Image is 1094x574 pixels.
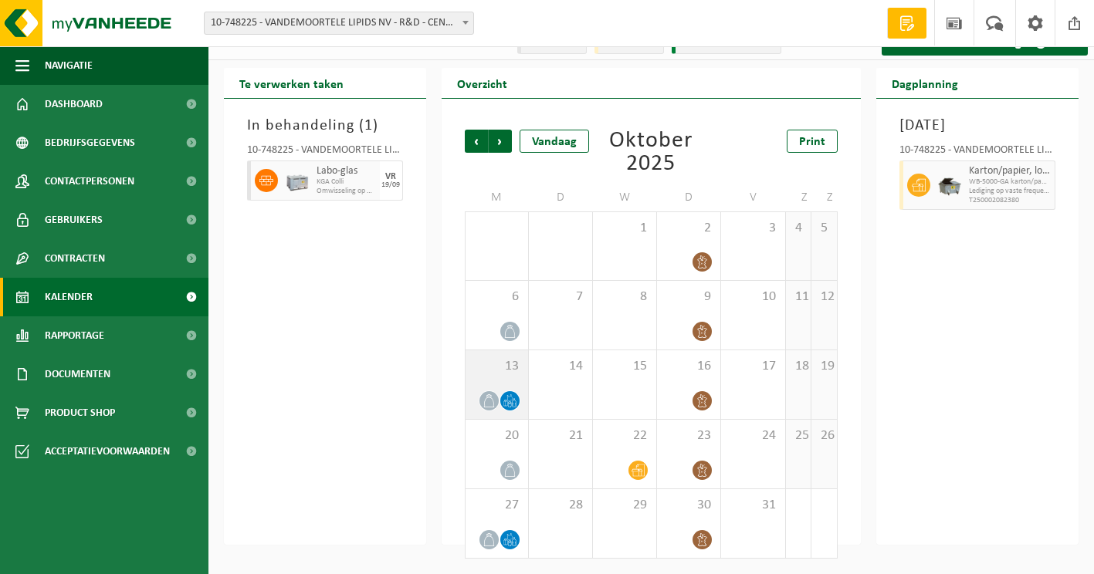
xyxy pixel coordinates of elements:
span: WB-5000-GA karton/papier, los (bedrijven) [969,177,1051,187]
span: 6 [473,289,520,306]
span: Vorige [465,130,488,153]
span: 23 [665,427,713,444]
span: 4 [794,220,804,237]
div: Vandaag [520,130,589,153]
span: Omwisseling op aanvraag (excl. voorrijkost) [317,187,376,196]
span: Bedrijfsgegevens [45,123,135,162]
div: 10-748225 - VANDEMOORTELE LIPIDS NV - R&D - CENTER - IZEGEM [247,145,403,160]
td: D [529,184,593,211]
td: Z [786,184,812,211]
td: Z [811,184,838,211]
div: Oktober 2025 [593,130,709,176]
span: 14 [537,358,584,375]
span: Labo-glas [317,165,376,177]
span: 26 [819,427,829,444]
span: 17 [729,358,777,375]
td: V [721,184,785,211]
span: Print [799,136,825,148]
h3: [DATE] [899,114,1055,137]
h3: In behandeling ( ) [247,114,403,137]
span: Product Shop [45,393,115,432]
span: T250002082380 [969,196,1051,205]
span: 21 [537,427,584,444]
td: M [465,184,529,211]
span: 9 [665,289,713,306]
a: Print [787,130,838,153]
span: 31 [729,497,777,514]
img: PB-LB-0680-HPE-GY-11 [286,169,309,192]
span: 24 [729,427,777,444]
span: Lediging op vaste frequentie [969,187,1051,196]
span: 28 [537,497,584,514]
span: Kalender [45,278,93,316]
span: 10-748225 - VANDEMOORTELE LIPIDS NV - R&D - CENTER - IZEGEM [204,12,474,35]
span: 5 [819,220,829,237]
h2: Dagplanning [876,68,974,98]
div: 10-748225 - VANDEMOORTELE LIPIDS NV - R&D - CENTER - IZEGEM [899,145,1055,160]
img: WB-5000-GAL-GY-01 [938,174,961,197]
span: 16 [665,358,713,375]
span: Gebruikers [45,201,103,239]
span: 11 [794,289,804,306]
td: W [593,184,657,211]
span: 1 [601,220,649,237]
span: 15 [601,358,649,375]
span: 8 [601,289,649,306]
span: 27 [473,497,520,514]
span: 2 [665,220,713,237]
div: 19/09 [381,181,400,189]
h2: Te verwerken taken [224,68,359,98]
span: Acceptatievoorwaarden [45,432,170,471]
span: 25 [794,427,804,444]
span: 10-748225 - VANDEMOORTELE LIPIDS NV - R&D - CENTER - IZEGEM [205,12,473,34]
span: Contactpersonen [45,162,134,201]
span: 7 [537,289,584,306]
span: 12 [819,289,829,306]
span: KGA Colli [317,177,376,187]
span: Karton/papier, los (bedrijven) [969,165,1051,177]
span: Contracten [45,239,105,278]
h2: Overzicht [442,68,523,98]
span: Rapportage [45,316,104,355]
span: 29 [601,497,649,514]
span: 3 [729,220,777,237]
span: 13 [473,358,520,375]
span: 10 [729,289,777,306]
span: Volgende [489,130,512,153]
span: 30 [665,497,713,514]
span: Navigatie [45,46,93,85]
span: 19 [819,358,829,375]
span: 18 [794,358,804,375]
span: 1 [364,118,373,133]
span: Dashboard [45,85,103,123]
td: D [657,184,721,211]
div: VR [385,172,396,181]
span: Documenten [45,355,110,393]
span: 20 [473,427,520,444]
span: 22 [601,427,649,444]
